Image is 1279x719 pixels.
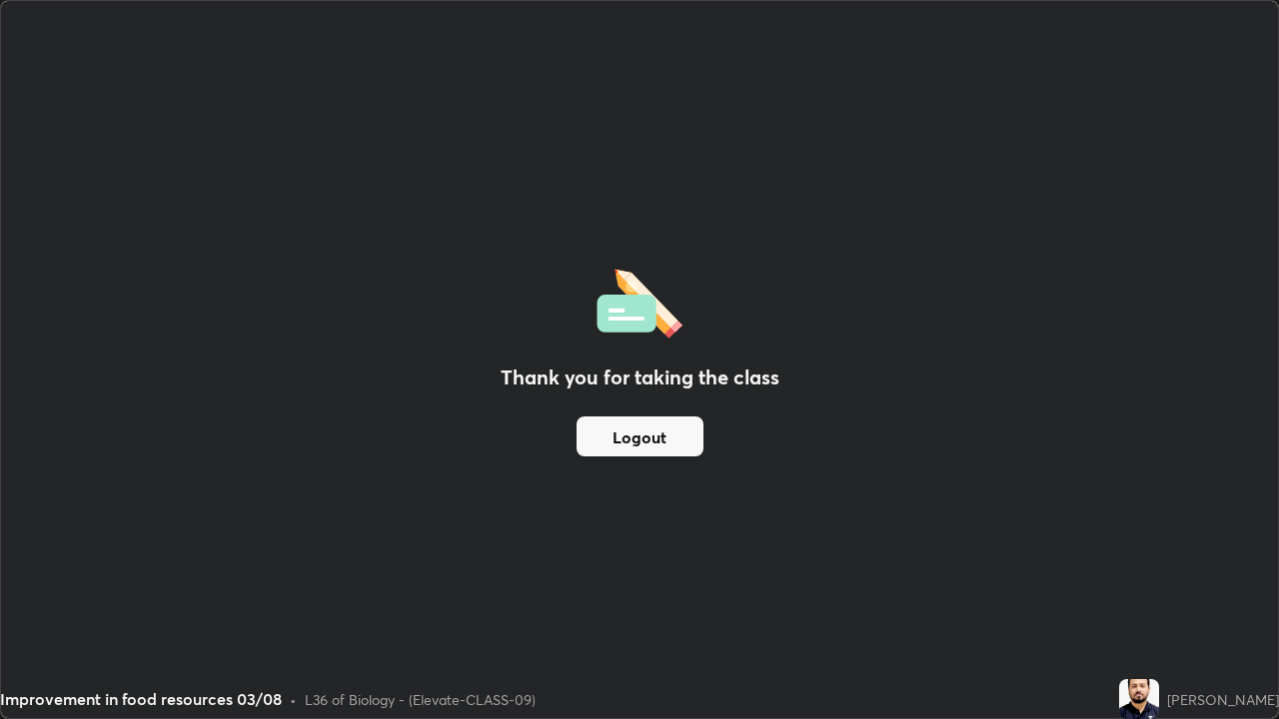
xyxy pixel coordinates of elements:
[305,689,536,710] div: L36 of Biology - (Elevate-CLASS-09)
[290,689,297,710] div: •
[577,416,703,456] button: Logout
[1119,679,1159,719] img: b70e2f7e28e142109811dcc96d18e639.jpg
[1167,689,1279,710] div: [PERSON_NAME]
[597,263,682,339] img: offlineFeedback.1438e8b3.svg
[501,362,779,392] h2: Thank you for taking the class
